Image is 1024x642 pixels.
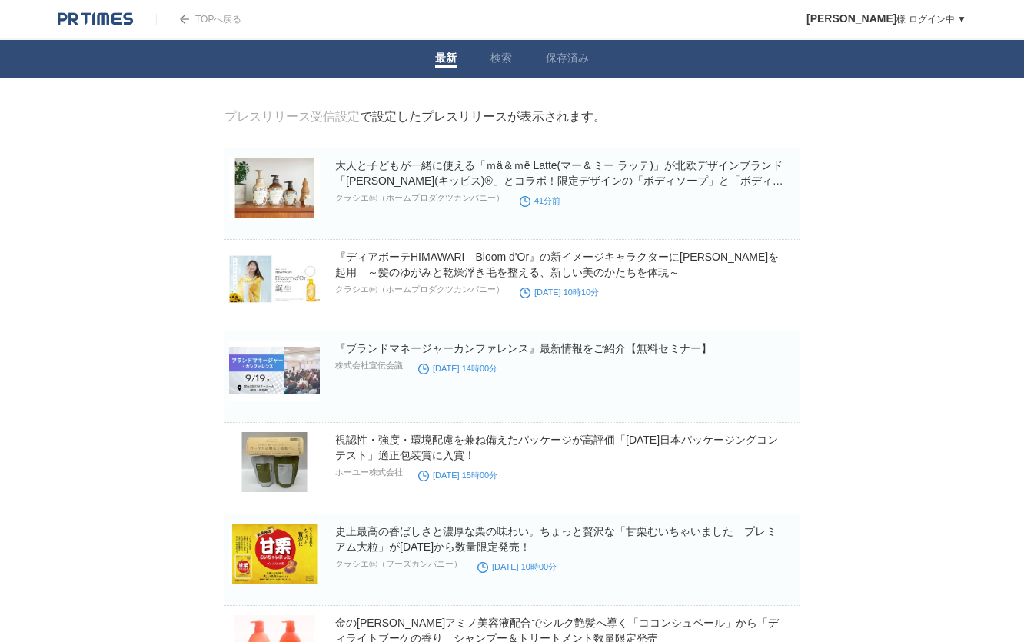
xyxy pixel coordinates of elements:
img: arrow.png [180,15,189,24]
div: で設定したプレスリリースが表示されます。 [224,109,606,125]
p: クラシエ㈱（フーズカンパニー） [335,558,462,570]
p: クラシエ㈱（ホームプロダクツカンパニー） [335,192,504,204]
a: 検索 [490,52,512,68]
img: 大人と子どもが一緒に使える「ｍä＆ｍë Latte(マー＆ミー ラッテ)」が北欧デザインブランド「kippis(キッピス)®」とコラボ！限定デザインの「ボディソープ」と「ボディミルク」数量限定発売 [229,158,320,218]
time: [DATE] 14時00分 [418,364,497,373]
p: クラシエ㈱（ホームプロダクツカンパニー） [335,284,504,295]
a: 『ディアボーテHIMAWARI Bloom d'Or』の新イメージキャラクターに[PERSON_NAME]を起用 ～髪のゆがみと乾燥浮き毛を整える、新しい美のかたちを体現～ [335,251,779,278]
a: [PERSON_NAME]様 ログイン中 ▼ [806,14,966,25]
img: logo.png [58,12,133,27]
a: TOPへ戻る [156,14,241,25]
img: 『ディアボーテHIMAWARI Bloom d'Or』の新イメージキャラクターに松本若菜さんを起用 ～髪のゆがみと乾燥浮き毛を整える、新しい美のかたちを体現～ [229,249,320,309]
a: 保存済み [546,52,589,68]
a: 最新 [435,52,457,68]
p: 株式会社宣伝会議 [335,360,403,371]
img: 視認性・強度・環境配慮を兼ね備えたパッケージが高評価「2025日本パッケージングコンテスト」適正包装賞に入賞！ [229,432,320,492]
span: [PERSON_NAME] [806,12,896,25]
time: [DATE] 15時00分 [418,471,497,480]
time: [DATE] 10時10分 [520,288,599,297]
time: 41分前 [520,196,560,205]
a: 史上最高の香ばしさと濃厚な栗の味わい。ちょっと贅沢な「甘栗むいちゃいました プレミアム大粒」が[DATE]から数量限定発売！ [335,525,776,553]
a: プレスリリース受信設定 [224,110,360,123]
img: 史上最高の香ばしさと濃厚な栗の味わい。ちょっと贅沢な「甘栗むいちゃいました プレミアム大粒」が2025年10月6日(月)から数量限定発売！ [229,524,320,584]
a: 『ブランドマネージャーカンファレンス』最新情報をご紹介【無料セミナー】 [335,342,712,354]
img: 『ブランドマネージャーカンファレンス』最新情報をご紹介【無料セミナー】 [229,341,320,401]
time: [DATE] 10時00分 [477,562,557,571]
a: 大人と子どもが一緒に使える「ｍä＆ｍë Latte(マー＆ミー ラッテ)」が北欧デザインブランド「[PERSON_NAME](キッピス)®」とコラボ！限定デザインの「ボディソープ」と「ボディミル... [335,159,783,202]
a: 視認性・強度・環境配慮を兼ね備えたパッケージが高評価「[DATE]日本パッケージングコンテスト」適正包装賞に入賞！ [335,434,778,461]
p: ホーユー株式会社 [335,467,403,478]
